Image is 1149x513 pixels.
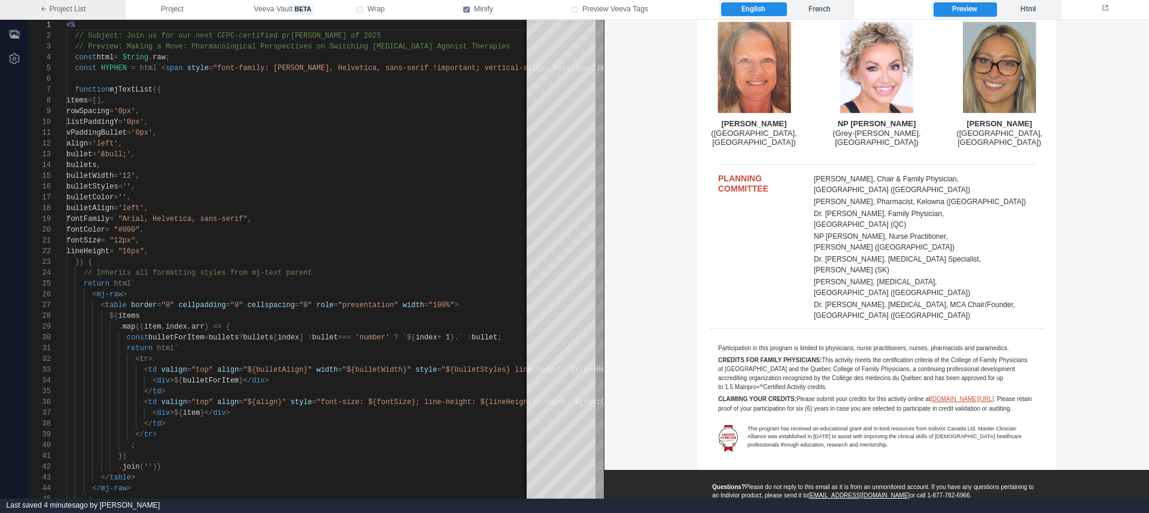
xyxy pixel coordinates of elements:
div: 31 [29,343,51,354]
div: 45 [29,494,51,505]
span: }</ [200,409,213,417]
span: , [135,236,139,245]
div: 6 [29,74,51,84]
span: ` [403,333,407,342]
span: > [153,430,157,439]
div: 10 [29,117,51,128]
span: function [75,86,110,94]
span: ; [166,53,170,62]
span: + [437,333,441,342]
span: }</ [239,377,252,385]
span: "100%" [428,301,454,309]
div: 33 [29,365,51,375]
span: "0" [230,301,244,309]
span: >${ [170,409,183,417]
span: , [135,107,139,116]
div: 36 [29,397,51,408]
span: ? [394,333,398,342]
div: 8 [29,95,51,106]
span: td [153,420,161,428]
span: = [118,183,122,191]
div: 24 [29,268,51,278]
span: width [403,301,424,309]
span: </ [144,420,153,428]
span: (( [135,323,144,331]
span: align [217,366,239,374]
span: > [127,484,131,493]
span: Minify [474,4,493,15]
div: 13 [29,149,51,160]
span: '0px' [123,118,144,126]
span: , [161,323,165,331]
span: ) [204,323,208,331]
span: bulletForItem [183,377,239,385]
div: 4 [29,52,51,63]
span: 'number' [355,333,390,342]
span: "font-family: [PERSON_NAME], Helvetica, sans-serif !import [213,64,463,72]
span: '' [144,463,153,471]
span: ${ [110,312,118,320]
span: > [161,420,165,428]
span: rowSpacing [66,107,110,116]
span: = [424,301,428,309]
span: "presentation" [338,301,399,309]
span: [ [273,333,278,342]
span: "${bulletWidth}" [342,366,411,374]
textarea: Editor content;Press Alt+F1 for Accessibility Options. [66,20,67,31]
span: , [187,323,191,331]
span: HYPHEN [101,64,127,72]
span: [PERSON_NAME] of 2025 [290,32,381,40]
span: '0px' [114,107,135,116]
span: ant; vertical-align: baseline !important;" [463,64,644,72]
span: style [291,398,312,406]
span: = [114,172,118,180]
span: border [131,301,157,309]
span: div [252,377,265,385]
span: bulletAlign [66,204,114,213]
span: '&bull;' [96,150,131,159]
span: ‑ [326,472,328,479]
span: < [92,290,96,299]
span: style [187,64,209,72]
span: Project [161,4,184,15]
span: bulletForItem [148,333,205,342]
span: , [118,139,122,148]
span: "top" [191,398,213,406]
span: beta [293,4,314,15]
span: "top" [191,366,213,374]
span: const [75,53,96,62]
span: bullet [312,333,338,342]
div: 14 [29,160,51,171]
span: align [217,398,239,406]
span: , [139,226,144,234]
span: { [226,323,230,331]
span: { [88,258,92,266]
div: 11 [29,128,51,138]
span: = [110,247,114,256]
span: , [144,118,148,126]
div: 1 [29,20,51,31]
span: = [204,333,208,342]
div: 19 [29,214,51,224]
span: , [153,129,157,137]
span: item [144,323,162,331]
div: 40 [29,440,51,451]
span: String [123,53,148,62]
div: 16 [29,181,51,192]
span: '12' [118,172,135,180]
span: 'left' [92,139,118,148]
span: = [239,366,243,374]
span: "font-size: ${fontSize}; line-height: ${lineHeight [317,398,532,406]
span: "12px" [110,236,135,245]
